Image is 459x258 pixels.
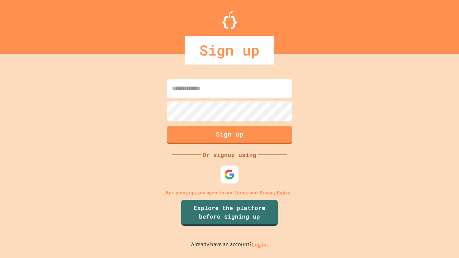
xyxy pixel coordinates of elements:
[191,240,268,249] p: Already have an account?
[224,169,235,180] img: google-icon.svg
[235,189,248,196] a: Terms
[167,126,292,144] button: Sign up
[222,11,237,29] img: Logo.svg
[260,189,290,196] a: Privacy Policy
[166,189,294,196] p: By signing up, you agree to our and .
[201,150,258,159] div: Or signup using
[185,36,274,64] div: Sign up
[181,200,278,226] a: Explore the platform before signing up
[252,241,268,248] a: Log in.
